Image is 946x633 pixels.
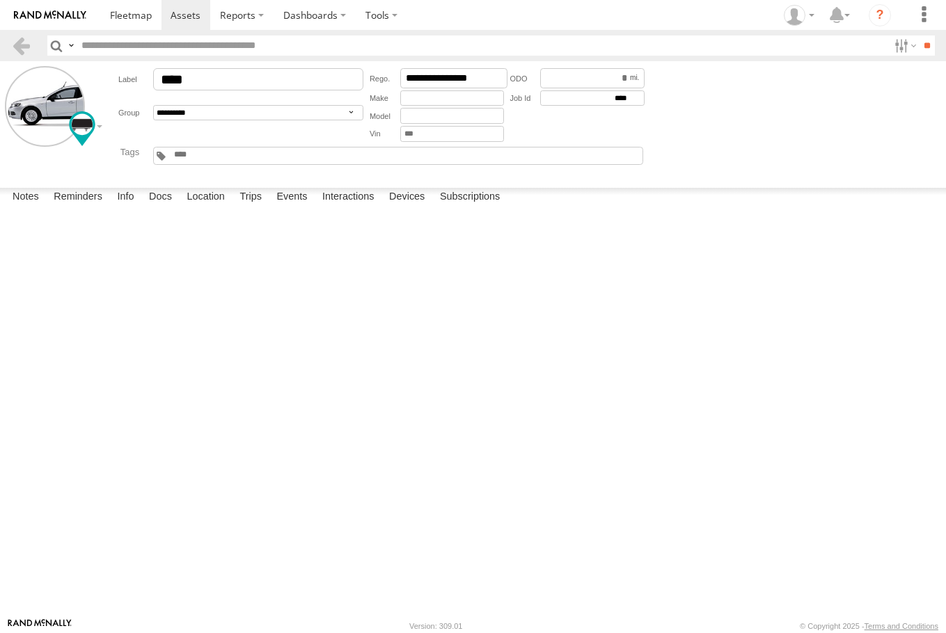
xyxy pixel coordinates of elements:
label: Reminders [47,188,109,207]
label: Devices [382,188,432,207]
a: Visit our Website [8,619,72,633]
label: Search Query [65,35,77,56]
label: Trips [232,188,269,207]
label: Notes [6,188,46,207]
label: Search Filter Options [889,35,919,56]
label: Subscriptions [433,188,507,207]
div: © Copyright 2025 - [800,622,938,630]
i: ? [869,4,891,26]
div: Brandy Byrd [779,5,819,26]
div: Version: 309.01 [409,622,462,630]
label: Info [110,188,141,207]
label: Events [269,188,314,207]
img: rand-logo.svg [14,10,86,20]
a: Terms and Conditions [865,622,938,630]
a: Back to previous Page [11,35,31,56]
label: Interactions [315,188,381,207]
label: Location [180,188,232,207]
div: Change Map Icon [69,111,95,146]
label: Docs [142,188,179,207]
